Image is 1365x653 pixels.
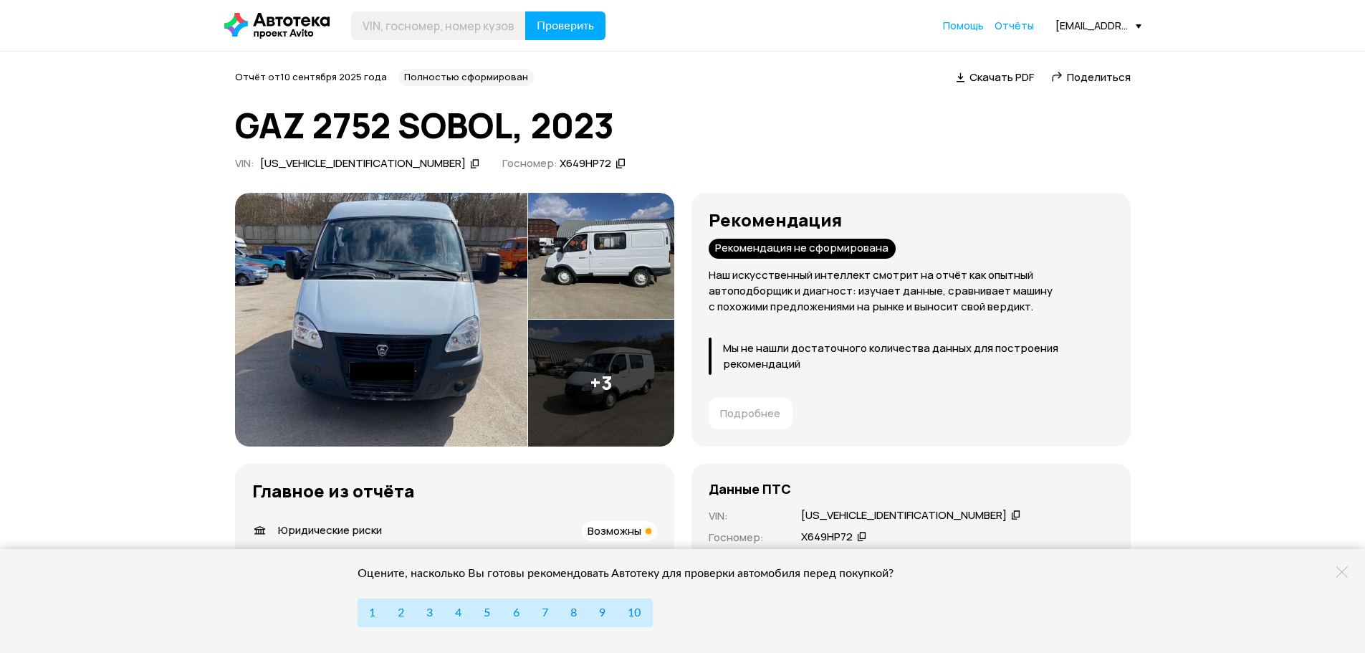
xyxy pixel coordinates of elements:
[1067,70,1131,85] span: Поделиться
[628,607,641,619] span: 10
[588,523,641,538] span: Возможны
[260,156,466,171] div: [US_VEHICLE_IDENTIFICATION_NUMBER]
[995,19,1034,32] span: Отчёты
[525,11,605,40] button: Проверить
[1051,70,1131,85] a: Поделиться
[351,11,526,40] input: VIN, госномер, номер кузова
[358,566,913,581] div: Оцените, насколько Вы готовы рекомендовать Автотеку для проверки автомобиля перед покупкой?
[398,69,534,86] div: Полностью сформирован
[709,481,791,497] h4: Данные ПТС
[801,530,853,545] div: Х649НР72
[502,156,557,171] span: Госномер:
[542,607,548,619] span: 7
[709,210,1113,230] h3: Рекомендация
[709,267,1113,315] p: Наш искусственный интеллект смотрит на отчёт как опытный автоподборщик и диагност: изучает данные...
[709,530,784,545] p: Госномер :
[513,607,519,619] span: 6
[386,599,416,627] button: 2
[801,508,1007,523] div: [US_VEHICLE_IDENTIFICATION_NUMBER]
[235,106,1131,145] h1: GAZ 2752 SOBOL, 2023
[709,239,896,259] div: Рекомендация не сформирована
[588,599,617,627] button: 9
[455,607,461,619] span: 4
[484,607,490,619] span: 5
[444,599,473,627] button: 4
[943,19,984,33] a: Помощь
[570,607,577,619] span: 8
[995,19,1034,33] a: Отчёты
[502,599,531,627] button: 6
[599,607,605,619] span: 9
[398,607,404,619] span: 2
[358,599,387,627] button: 1
[616,599,652,627] button: 10
[426,607,433,619] span: 3
[415,599,444,627] button: 3
[252,481,657,501] h3: Главное из отчёта
[709,508,784,524] p: VIN :
[472,599,502,627] button: 5
[723,340,1113,372] p: Мы не нашли достаточного количества данных для построения рекомендаций
[969,70,1034,85] span: Скачать PDF
[537,20,594,32] span: Проверить
[956,70,1034,85] a: Скачать PDF
[278,523,382,538] span: Юридические риски
[559,599,588,627] button: 8
[235,156,254,171] span: VIN :
[1055,19,1141,32] div: [EMAIL_ADDRESS][DOMAIN_NAME]
[943,19,984,32] span: Помощь
[369,607,375,619] span: 1
[530,599,560,627] button: 7
[560,156,611,171] div: Х649НР72
[235,70,387,83] span: Отчёт от 10 сентября 2025 года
